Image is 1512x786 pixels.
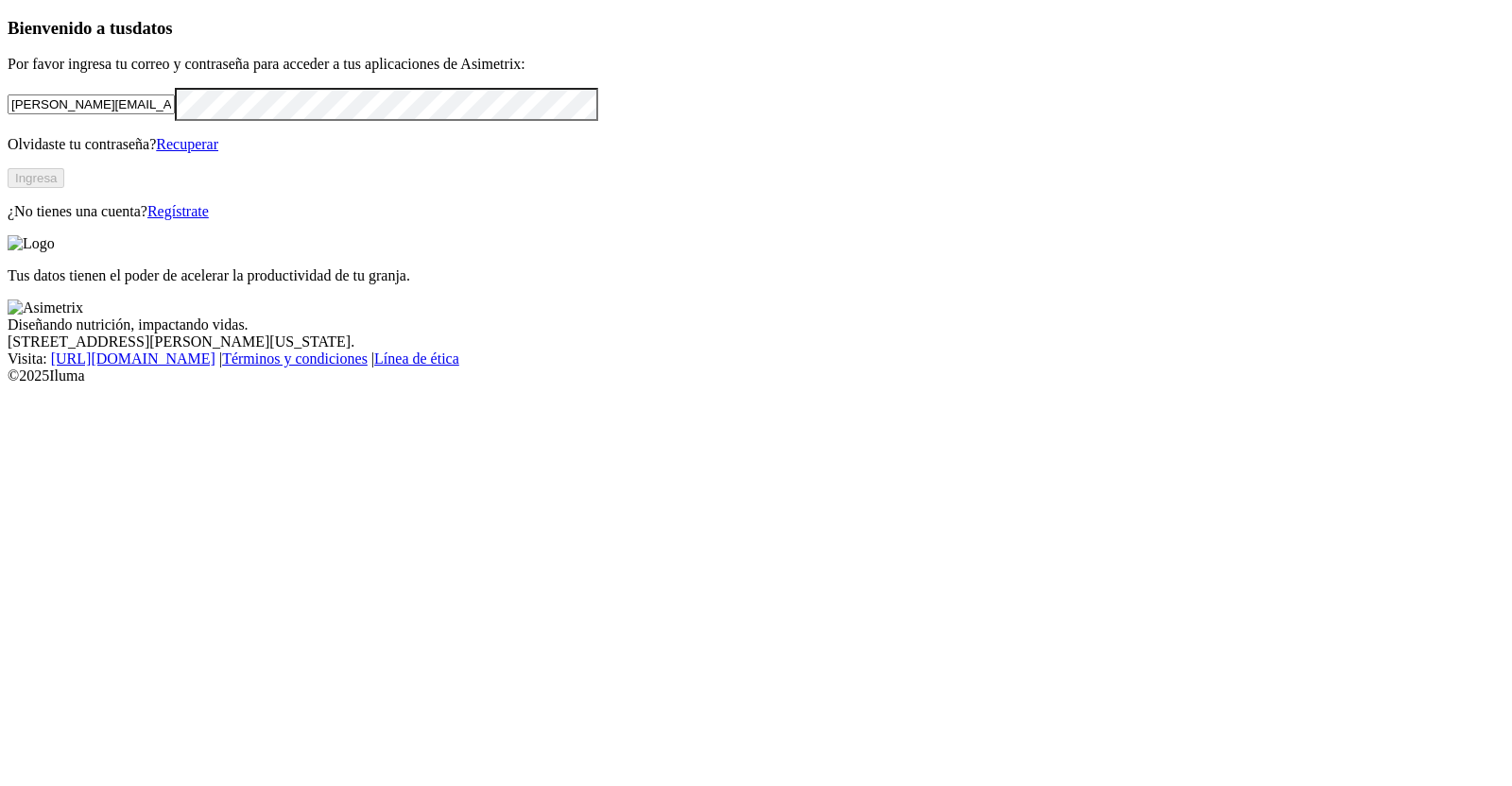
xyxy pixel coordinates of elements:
div: Visita : | | [8,350,1504,367]
a: Recuperar [156,136,218,152]
a: [URL][DOMAIN_NAME] [51,350,215,367]
a: Línea de ética [374,350,459,367]
div: © 2025 Iluma [8,367,1504,384]
p: Tus datos tienen el poder de acelerar la productividad de tu granja. [8,267,1504,284]
img: Logo [8,235,55,252]
input: Tu correo [8,94,175,114]
p: Por favor ingresa tu correo y contraseña para acceder a tus aplicaciones de Asimetrix: [8,56,1504,73]
a: Términos y condiciones [222,350,368,367]
button: Ingresa [8,168,64,188]
p: ¿No tienes una cuenta? [8,203,1504,220]
img: Asimetrix [8,299,83,316]
h3: Bienvenido a tus [8,18,1504,39]
div: Diseñando nutrición, impactando vidas. [8,316,1504,333]
a: Regístrate [147,203,209,219]
span: datos [132,18,173,38]
p: Olvidaste tu contraseña? [8,136,1504,153]
div: [STREET_ADDRESS][PERSON_NAME][US_STATE]. [8,333,1504,350]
